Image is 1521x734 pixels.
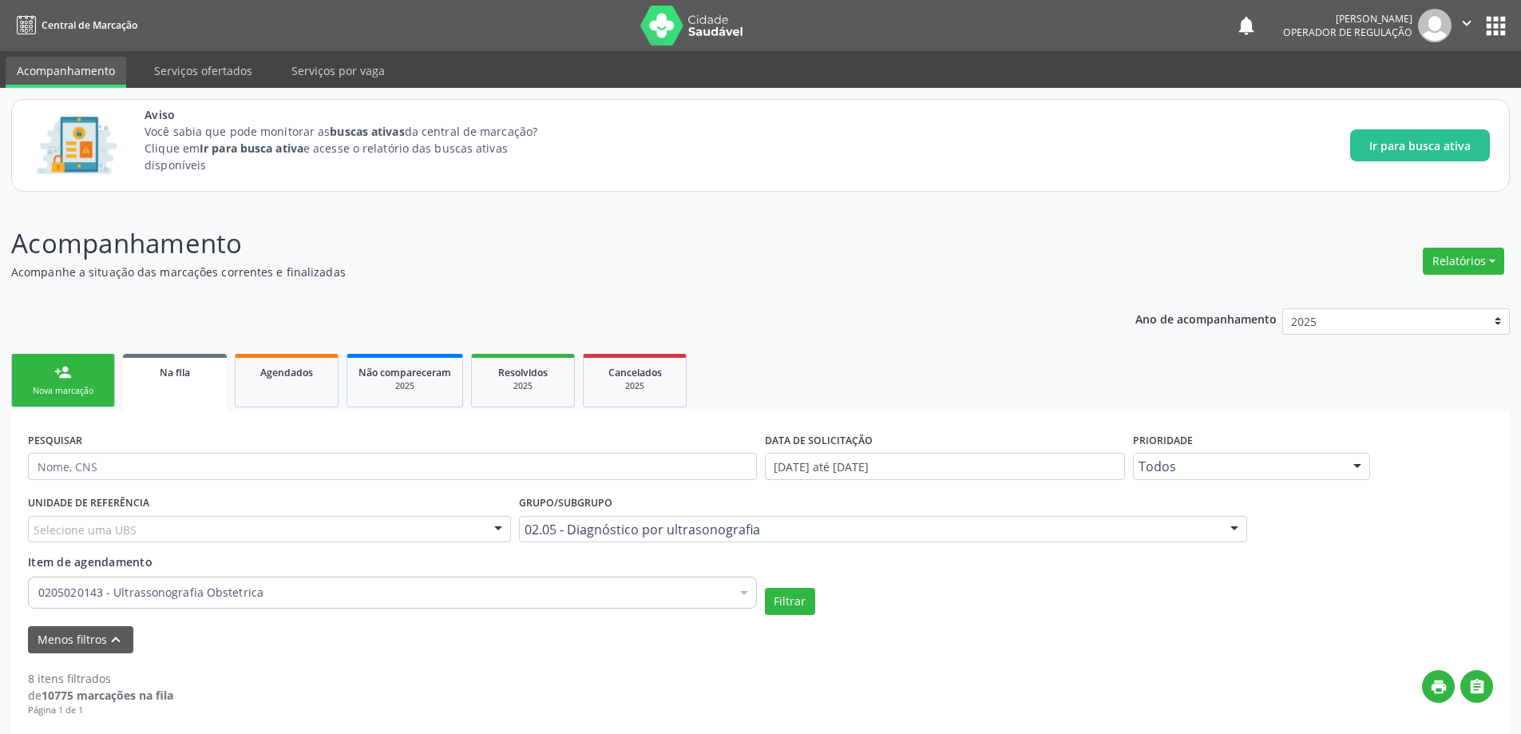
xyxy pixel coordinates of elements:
span: Item de agendamento [28,554,152,569]
div: 2025 [595,380,675,392]
label: DATA DE SOLICITAÇÃO [765,428,873,453]
button: Filtrar [765,588,815,615]
p: Acompanhe a situação das marcações correntes e finalizadas [11,264,1060,280]
span: Cancelados [608,366,662,379]
input: Nome, CNS [28,453,757,480]
div: [PERSON_NAME] [1283,12,1412,26]
div: 2025 [483,380,563,392]
strong: Ir para busca ativa [200,141,303,156]
a: Serviços por vaga [280,57,396,85]
button: notifications [1235,14,1258,37]
div: 8 itens filtrados [28,670,173,687]
button: apps [1482,12,1510,40]
img: img [1418,9,1452,42]
i: keyboard_arrow_up [107,631,125,649]
input: Selecione um intervalo [765,453,1125,480]
span: Aviso [145,106,567,123]
span: Operador de regulação [1283,26,1412,39]
button: print [1422,670,1455,703]
label: PESQUISAR [28,428,82,453]
img: Imagem de CalloutCard [31,109,122,181]
div: Nova marcação [23,385,103,397]
label: UNIDADE DE REFERÊNCIA [28,491,149,516]
a: Central de Marcação [11,12,137,38]
i:  [1468,678,1486,696]
span: Central de Marcação [42,18,137,32]
label: Prioridade [1133,428,1193,453]
a: Serviços ofertados [143,57,263,85]
strong: buscas ativas [330,124,404,139]
button:  [1452,9,1482,42]
div: 2025 [358,380,451,392]
span: 0205020143 - Ultrassonografia Obstetrica [38,585,731,601]
span: Na fila [160,366,190,379]
span: 02.05 - Diagnóstico por ultrasonografia [525,522,1215,538]
p: Você sabia que pode monitorar as da central de marcação? Clique em e acesse o relatório das busca... [145,123,567,173]
span: Agendados [260,366,313,379]
span: Não compareceram [358,366,451,379]
p: Acompanhamento [11,224,1060,264]
strong: 10775 marcações na fila [42,688,173,703]
button: Menos filtroskeyboard_arrow_up [28,626,133,654]
button: Relatórios [1423,248,1504,275]
button: Ir para busca ativa [1350,129,1490,161]
button:  [1460,670,1493,703]
span: Todos [1139,458,1337,474]
a: Acompanhamento [6,57,126,88]
div: person_add [54,363,72,381]
p: Ano de acompanhamento [1135,308,1277,328]
i: print [1430,678,1448,696]
span: Ir para busca ativa [1369,137,1471,154]
label: Grupo/Subgrupo [519,491,612,516]
div: de [28,687,173,704]
span: Resolvidos [498,366,548,379]
span: Selecione uma UBS [34,522,137,538]
i:  [1458,14,1475,32]
div: Página 1 de 1 [28,704,173,717]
